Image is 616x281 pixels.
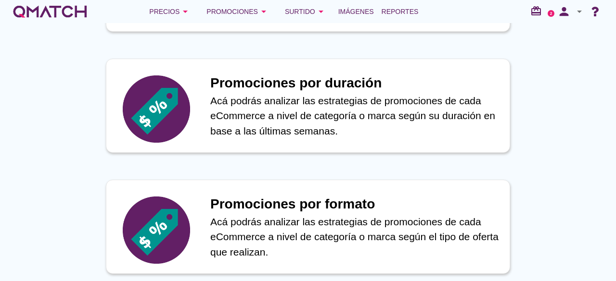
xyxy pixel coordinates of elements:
p: Acá podrás analizar las estrategias de promociones de cada eCommerce a nivel de categoría o marca... [210,93,500,139]
button: Surtido [277,2,334,21]
a: iconPromociones por formatoAcá podrás analizar las estrategias de promociones de cada eCommerce a... [92,180,524,274]
div: Surtido [285,6,327,17]
a: Reportes [378,2,423,21]
h1: Promociones por duración [210,73,500,93]
span: Reportes [382,6,419,17]
i: arrow_drop_down [315,6,327,17]
i: arrow_drop_down [180,6,191,17]
p: Acá podrás analizar las estrategias de promociones de cada eCommerce a nivel de categoría o marca... [210,214,500,260]
text: 2 [550,11,552,15]
span: Imágenes [338,6,374,17]
img: icon [123,75,190,143]
a: white-qmatch-logo [12,2,89,21]
div: Promociones [206,6,269,17]
img: icon [123,196,190,264]
a: iconPromociones por duraciónAcá podrás analizar las estrategias de promociones de cada eCommerce ... [92,59,524,153]
i: arrow_drop_down [574,6,585,17]
a: 2 [548,10,554,17]
a: Imágenes [334,2,378,21]
h1: Promociones por formato [210,194,500,214]
i: person [554,5,574,18]
i: redeem [530,5,546,17]
button: Promociones [199,2,277,21]
button: Precios [141,2,199,21]
i: arrow_drop_down [258,6,269,17]
div: Precios [149,6,191,17]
